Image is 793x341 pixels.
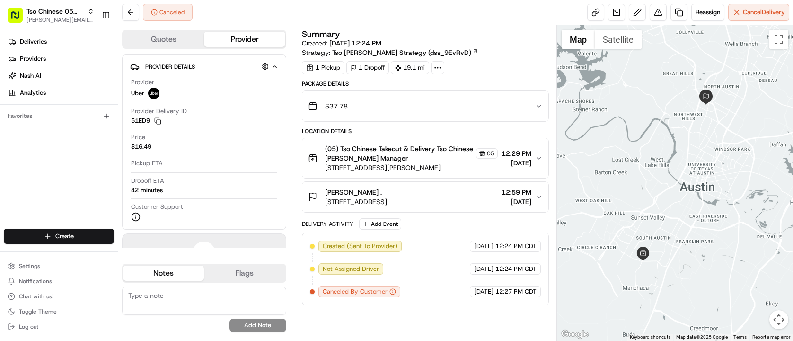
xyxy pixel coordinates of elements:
span: Notifications [19,278,52,285]
span: 05 [487,150,494,157]
span: $16.49 [131,143,151,151]
button: Settings [4,260,114,273]
a: Providers [4,51,118,66]
span: Canceled By Customer [323,287,388,296]
h3: Summary [302,30,340,38]
button: Log out [4,320,114,333]
span: Provider Details [145,63,195,71]
button: Flags [204,266,285,281]
div: 1 Pickup [302,61,344,74]
button: Tso Chinese 05 [PERSON_NAME] [26,7,84,16]
span: 12:59 PM [502,188,531,197]
div: Package Details [302,80,549,88]
button: Quotes [123,32,204,47]
span: [STREET_ADDRESS] [325,197,387,206]
span: 12:24 PM CDT [495,265,537,273]
span: [DATE] [502,158,531,168]
span: Create [55,232,74,241]
span: Cancel Delivery [743,8,785,17]
button: Notes [123,266,204,281]
a: Terms [733,334,747,340]
button: Canceled [143,4,193,21]
span: [DATE] [474,265,493,273]
div: Strategy: [302,48,478,57]
button: Keyboard shortcuts [630,334,670,341]
span: Not Assigned Driver [323,265,379,273]
div: 1 Dropoff [346,61,389,74]
button: Show satellite imagery [595,30,642,49]
span: 12:29 PM [502,149,531,158]
button: Notifications [4,275,114,288]
span: Map data ©2025 Google [676,334,728,340]
span: Nash AI [20,72,41,80]
span: Settings [19,262,40,270]
span: Price [131,133,145,142]
span: Toggle Theme [19,308,57,315]
div: Favorites [4,108,114,124]
div: 19.1 mi [391,61,429,74]
span: Analytics [20,89,46,97]
span: Providers [20,54,46,63]
button: [PERSON_NAME][EMAIL_ADDRESS][DOMAIN_NAME] [26,16,94,24]
span: Created (Sent To Provider) [323,242,397,251]
div: 42 minutes [131,186,163,195]
span: Chat with us! [19,293,53,300]
span: [STREET_ADDRESS][PERSON_NAME] [325,163,498,172]
button: Map camera controls [769,310,788,329]
img: Google [559,328,590,341]
button: (05) Tso Chinese Takeout & Delivery Tso Chinese [PERSON_NAME] Manager05[STREET_ADDRESS][PERSON_NA... [302,138,548,178]
span: [PERSON_NAME] . [325,188,382,197]
a: Open this area in Google Maps (opens a new window) [559,328,590,341]
img: uber-new-logo.jpeg [148,88,159,99]
span: Uber [131,89,144,98]
span: 12:27 PM CDT [495,287,537,296]
a: Report a map error [752,334,790,340]
button: 51ED9 [131,117,161,125]
span: [DATE] 12:24 PM [329,39,381,47]
div: Delivery Activity [302,220,353,228]
span: Log out [19,323,38,331]
button: Tso Chinese 05 [PERSON_NAME][PERSON_NAME][EMAIL_ADDRESS][DOMAIN_NAME] [4,4,98,27]
a: Nash AI [4,68,118,83]
button: Provider Details [130,59,278,74]
span: (05) Tso Chinese Takeout & Delivery Tso Chinese [PERSON_NAME] Manager [325,144,474,163]
span: Pickup ETA [131,159,163,168]
button: $37.78 [302,91,548,121]
button: Toggle Theme [4,305,114,318]
span: Dropoff ETA [131,177,164,185]
span: Deliveries [20,37,47,46]
span: $37.78 [325,101,348,111]
span: Created: [302,38,381,48]
span: Reassign [696,8,720,17]
a: Deliveries [4,34,118,49]
span: [DATE] [502,197,531,206]
button: Create [4,229,114,244]
a: Analytics [4,85,118,100]
button: CancelDelivery [728,4,789,21]
span: Tso [PERSON_NAME] Strategy (dss_9EvRvD) [332,48,471,57]
button: Chat with us! [4,290,114,303]
span: Provider [131,78,154,87]
button: Add Event [359,218,401,230]
button: Show street map [562,30,595,49]
span: Customer Support [131,203,183,211]
span: 12:24 PM CDT [495,242,537,251]
a: Tso [PERSON_NAME] Strategy (dss_9EvRvD) [332,48,478,57]
button: Reassign [691,4,724,21]
span: Provider Delivery ID [131,107,187,116]
span: [DATE] [474,287,493,296]
button: Toggle fullscreen view [769,30,788,49]
button: [PERSON_NAME] .[STREET_ADDRESS]12:59 PM[DATE] [302,182,548,212]
button: Provider [204,32,285,47]
span: [DATE] [474,242,493,251]
div: Location Details [302,127,549,135]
